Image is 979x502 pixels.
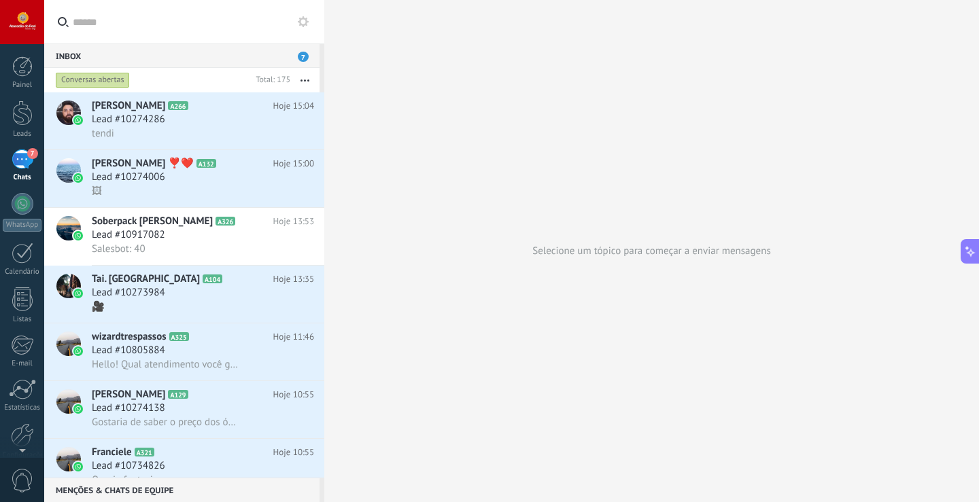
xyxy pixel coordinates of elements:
div: Chats [3,173,42,182]
span: A129 [168,390,188,399]
span: Queria fantasias [92,473,162,486]
span: wizardtrespassos [92,330,167,344]
img: icon [73,289,83,298]
button: Mais [290,68,320,92]
span: Hoje 13:53 [273,215,314,228]
div: Estatísticas [3,404,42,412]
span: Hoje 11:46 [273,330,314,344]
span: Franciele [92,446,132,459]
img: icon [73,173,83,183]
span: Hoje 10:55 [273,446,314,459]
div: Painel [3,81,42,90]
a: avatariconTai. [GEOGRAPHIC_DATA]A104Hoje 13:35Lead #10273984🎥 [44,266,324,323]
span: 7 [298,52,309,62]
div: Listas [3,315,42,324]
div: Leads [3,130,42,139]
span: Hello! Qual atendimento você gostaria? *•Secretaria* (08:00 as 12:00 e 13:30 as 17:30) *•Financei... [92,358,239,371]
span: Lead #10917082 [92,228,165,242]
span: Soberpack [PERSON_NAME] [92,215,213,228]
span: 🖼 [92,185,102,198]
span: Hoje 10:55 [273,388,314,401]
a: avataricon[PERSON_NAME]A266Hoje 15:04Lead #10274286tendi [44,92,324,149]
div: Calendário [3,268,42,276]
span: Hoje 15:00 [273,157,314,171]
span: A321 [135,448,154,456]
a: avataricon[PERSON_NAME] ❣️❤️A132Hoje 15:00Lead #10274006🖼 [44,150,324,207]
span: A266 [168,101,188,110]
span: Lead #10273984 [92,286,165,300]
a: avatariconFrancieleA321Hoje 10:55Lead #10734826Queria fantasias [44,439,324,496]
span: A132 [196,159,216,168]
a: avatariconwizardtrespassosA325Hoje 11:46Lead #10805884Hello! Qual atendimento você gostaria? *•Se... [44,323,324,380]
span: Lead #10734826 [92,459,165,473]
span: A326 [216,217,235,226]
span: 🎥 [92,300,105,313]
div: Total: 175 [250,73,290,87]
img: icon [73,346,83,356]
img: icon [73,462,83,471]
span: Lead #10274286 [92,113,165,126]
span: Lead #10274006 [92,171,165,184]
img: icon [73,231,83,240]
span: Gostaria de saber o preço dos óculos [92,416,239,429]
a: avatariconSoberpack [PERSON_NAME]A326Hoje 13:53Lead #10917082Salesbot: 40 [44,208,324,265]
span: Lead #10274138 [92,401,165,415]
span: Lead #10805884 [92,344,165,357]
span: Salesbot: 40 [92,243,145,255]
span: [PERSON_NAME] [92,388,165,401]
img: icon [73,115,83,125]
img: icon [73,404,83,414]
span: Hoje 15:04 [273,99,314,113]
div: Menções & Chats de equipe [44,478,320,502]
div: E-mail [3,359,42,368]
span: [PERSON_NAME] [92,99,165,113]
span: 7 [27,148,38,159]
a: avataricon[PERSON_NAME]A129Hoje 10:55Lead #10274138Gostaria de saber o preço dos óculos [44,381,324,438]
span: [PERSON_NAME] ❣️❤️ [92,157,194,171]
span: tendi [92,127,114,140]
div: WhatsApp [3,219,41,232]
div: Inbox [44,43,320,68]
span: Tai. [GEOGRAPHIC_DATA] [92,272,200,286]
div: Conversas abertas [56,72,130,88]
span: A325 [169,332,189,341]
span: A104 [203,274,222,283]
span: Hoje 13:35 [273,272,314,286]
